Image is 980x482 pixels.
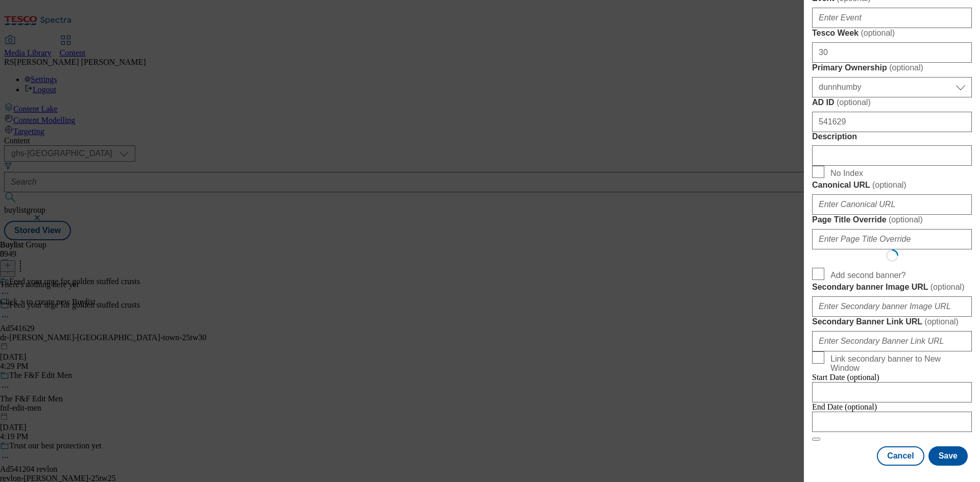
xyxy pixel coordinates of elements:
input: Enter Event [812,8,972,28]
span: End Date (optional) [812,402,877,411]
label: Secondary banner Image URL [812,282,972,292]
button: Cancel [877,446,924,466]
span: No Index [830,169,863,178]
label: Secondary Banner Link URL [812,317,972,327]
span: ( optional ) [889,63,923,72]
label: Description [812,132,972,141]
input: Enter Page Title Override [812,229,972,249]
label: AD ID [812,97,972,108]
input: Enter Description [812,145,972,166]
span: ( optional ) [872,181,906,189]
label: Canonical URL [812,180,972,190]
input: Enter Tesco Week [812,42,972,63]
span: Start Date (optional) [812,373,879,382]
span: ( optional ) [837,98,871,107]
input: Enter AD ID [812,112,972,132]
label: Page Title Override [812,215,972,225]
label: Tesco Week [812,28,972,38]
button: Save [928,446,968,466]
span: ( optional ) [930,283,965,291]
span: Link secondary banner to New Window [830,354,968,373]
span: ( optional ) [889,215,923,224]
span: ( optional ) [924,317,959,326]
label: Primary Ownership [812,63,972,73]
input: Enter Secondary Banner Link URL [812,331,972,351]
span: ( optional ) [861,29,895,37]
input: Enter Secondary banner Image URL [812,296,972,317]
input: Enter Date [812,412,972,432]
input: Enter Canonical URL [812,194,972,215]
span: Add second banner? [830,271,906,280]
input: Enter Date [812,382,972,402]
